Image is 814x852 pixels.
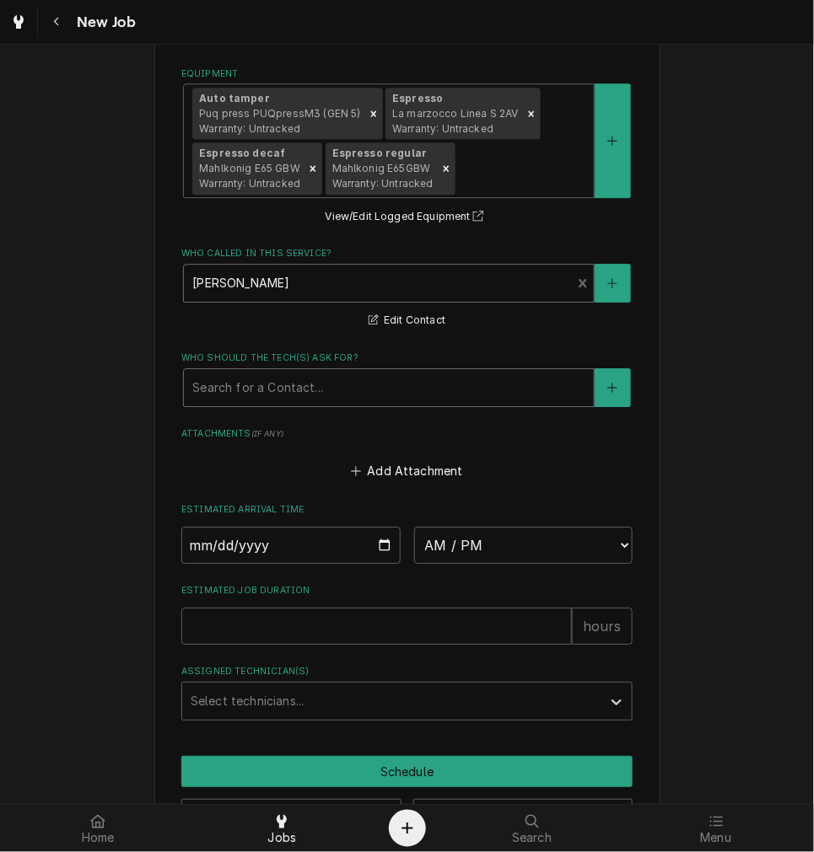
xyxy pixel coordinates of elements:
a: Search [441,808,623,849]
span: ( if any ) [251,429,283,438]
label: Assigned Technician(s) [181,665,633,678]
div: Button Group [181,756,633,830]
div: Button Group Row [181,756,633,787]
div: Remove [object Object] [364,88,383,140]
button: Create New Equipment [595,83,630,198]
div: Equipment [181,67,633,227]
div: Remove [object Object] [304,142,322,195]
div: Remove [object Object] [437,142,456,195]
label: Estimated Job Duration [181,584,633,597]
div: Who called in this service? [181,247,633,330]
span: Mahlkonig E65 GBW Warranty: Untracked [199,162,300,190]
span: Menu [701,832,732,845]
svg: Create New Equipment [607,135,617,147]
span: New Job [72,11,136,34]
button: Save Draft [413,799,633,830]
input: Date [181,527,401,564]
span: Puq press PUQpressM3 (GEN 5) Warranty: Untracked [199,107,360,135]
button: Edit Contact [366,310,448,331]
button: Preview Job [181,799,402,830]
select: Time Select [414,527,633,564]
div: Assigned Technician(s) [181,665,633,720]
button: Create Object [389,810,426,847]
div: hours [572,608,633,645]
button: Create New Contact [595,264,630,303]
label: Who should the tech(s) ask for? [181,351,633,365]
div: Button Group Row [181,787,633,830]
span: Home [82,832,115,845]
strong: Espresso [392,92,443,104]
label: Estimated Arrival Time [181,503,633,517]
button: Navigate back [41,7,72,37]
label: Who called in this service? [181,247,633,260]
a: Go to Jobs [3,7,34,37]
div: Estimated Arrival Time [181,503,633,563]
label: Attachments [181,427,633,441]
button: Create New Contact [595,368,630,407]
svg: Create New Contact [607,382,617,394]
div: Remove [object Object] [522,88,541,140]
span: Jobs [268,832,297,845]
a: Menu [625,808,807,849]
div: Attachments [181,427,633,483]
strong: Auto tamper [199,92,270,104]
button: View/Edit Logged Equipment [323,206,492,227]
a: Home [7,808,189,849]
div: Estimated Job Duration [181,584,633,644]
span: Search [512,832,552,845]
label: Equipment [181,67,633,81]
svg: Create New Contact [607,277,617,289]
button: Schedule [181,756,633,787]
div: Who should the tech(s) ask for? [181,351,633,406]
a: Jobs [191,808,373,849]
span: Mahlkonig E65GBW Warranty: Untracked [332,162,434,190]
button: Add Attachment [348,459,466,483]
span: La marzocco Linea S 2AV Warranty: Untracked [392,107,519,135]
strong: Espresso decaf [199,147,285,159]
strong: Espresso regular [332,147,428,159]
